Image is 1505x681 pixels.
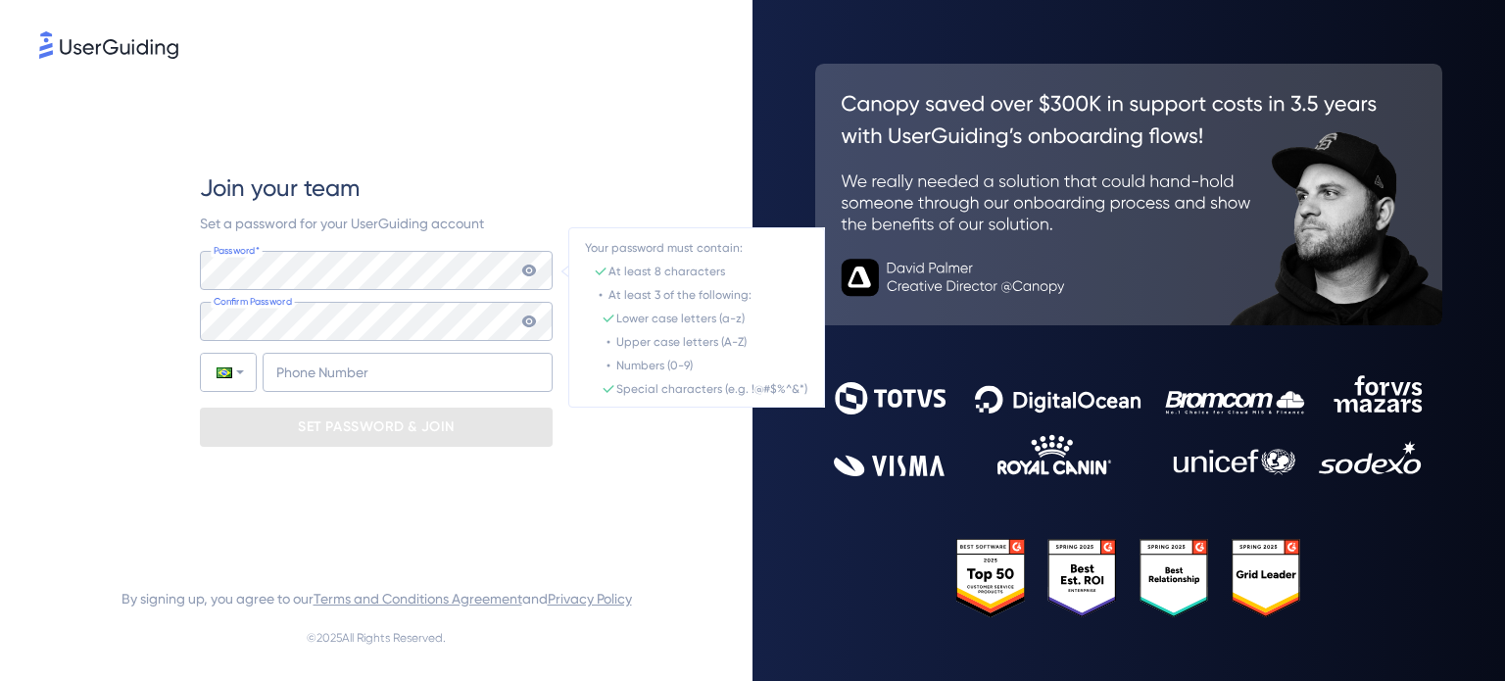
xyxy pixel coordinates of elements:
[200,216,484,231] span: Set a password for your UserGuiding account
[548,591,632,607] a: Privacy Policy
[815,64,1442,326] img: 26c0aa7c25a843aed4baddd2b5e0fa68.svg
[307,626,446,650] span: © 2025 All Rights Reserved.
[616,381,807,397] div: Special characters (e.g. !@#$%^&*)
[314,591,522,607] a: Terms and Conditions Agreement
[834,375,1424,475] img: 9302ce2ac39453076f5bc0f2f2ca889b.svg
[608,264,725,279] div: At least 8 characters
[616,358,693,373] div: Numbers (0-9)
[585,240,743,256] div: Your password must contain:
[263,353,553,392] input: Phone Number
[200,172,360,204] span: Join your team
[616,334,747,350] div: Upper case letters (A-Z)
[39,31,178,59] img: 8faab4ba6bc7696a72372aa768b0286c.svg
[956,539,1301,617] img: 25303e33045975176eb484905ab012ff.svg
[608,287,752,303] div: At least 3 of the following:
[298,412,455,443] p: SET PASSWORD & JOIN
[121,587,632,610] span: By signing up, you agree to our and
[616,311,745,326] div: Lower case letters (a-z)
[201,354,256,391] div: Brazil: + 55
